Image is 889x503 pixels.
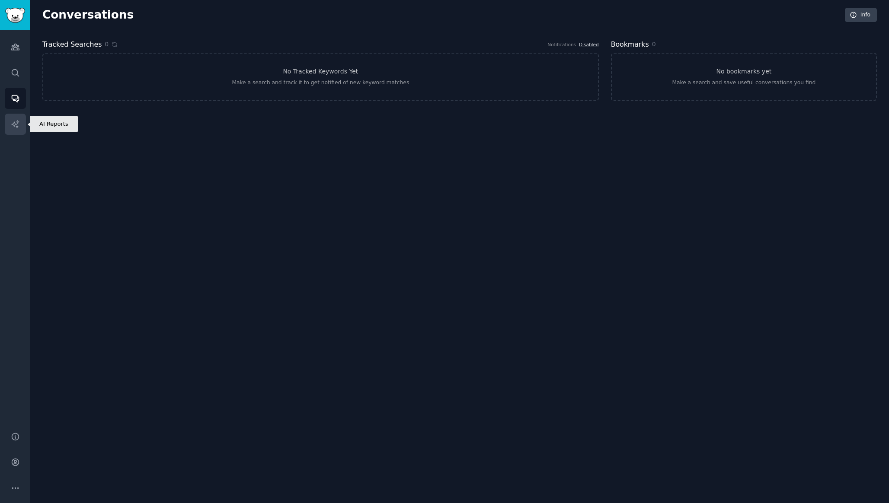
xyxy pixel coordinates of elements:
[611,53,877,101] a: No bookmarks yetMake a search and save useful conversations you find
[283,67,358,76] h3: No Tracked Keywords Yet
[845,8,877,22] a: Info
[652,41,656,48] span: 0
[42,53,599,101] a: No Tracked Keywords YetMake a search and track it to get notified of new keyword matches
[547,41,576,48] div: Notifications
[672,79,815,87] div: Make a search and save useful conversations you find
[579,42,599,47] a: Disabled
[232,79,409,87] div: Make a search and track it to get notified of new keyword matches
[105,40,109,49] span: 0
[611,39,649,50] h2: Bookmarks
[5,8,25,23] img: GummySearch logo
[42,8,134,22] h2: Conversations
[716,67,771,76] h3: No bookmarks yet
[42,39,102,50] h2: Tracked Searches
